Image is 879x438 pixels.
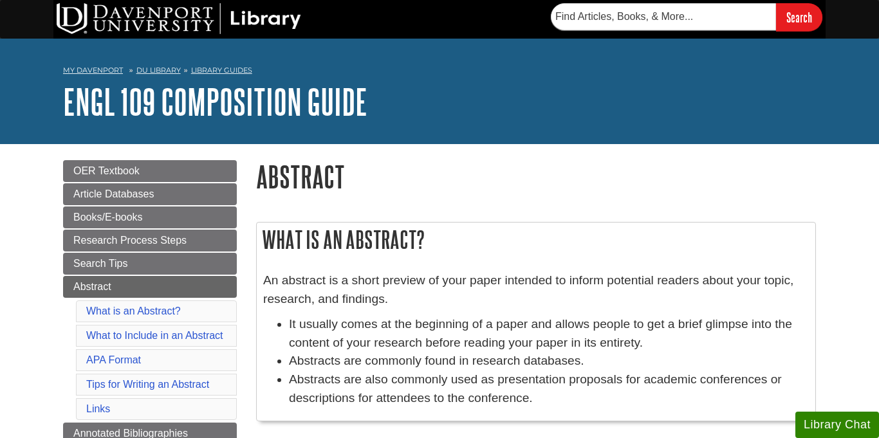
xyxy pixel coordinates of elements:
[86,379,209,390] a: Tips for Writing an Abstract
[191,66,252,75] a: Library Guides
[73,235,187,246] span: Research Process Steps
[263,271,809,309] p: An abstract is a short preview of your paper intended to inform potential readers about your topi...
[63,276,237,298] a: Abstract
[73,281,111,292] span: Abstract
[86,354,141,365] a: APA Format
[73,188,154,199] span: Article Databases
[795,412,879,438] button: Library Chat
[86,306,181,316] a: What is an Abstract?
[63,206,237,228] a: Books/E-books
[73,258,127,269] span: Search Tips
[73,165,140,176] span: OER Textbook
[289,352,809,370] li: Abstracts are commonly found in research databases.
[63,62,816,82] nav: breadcrumb
[63,253,237,275] a: Search Tips
[86,403,110,414] a: Links
[551,3,822,31] form: Searches DU Library's articles, books, and more
[256,160,816,193] h1: Abstract
[289,370,809,408] li: Abstracts are also commonly used as presentation proposals for academic conferences or descriptio...
[63,65,123,76] a: My Davenport
[86,330,223,341] a: What to Include in an Abstract
[63,82,367,122] a: ENGL 109 Composition Guide
[63,230,237,251] a: Research Process Steps
[257,223,815,257] h2: What is an Abstract?
[63,183,237,205] a: Article Databases
[776,3,822,31] input: Search
[73,212,143,223] span: Books/E-books
[136,66,181,75] a: DU Library
[57,3,301,34] img: DU Library
[63,160,237,182] a: OER Textbook
[289,315,809,352] li: It usually comes at the beginning of a paper and allows people to get a brief glimpse into the co...
[551,3,776,30] input: Find Articles, Books, & More...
